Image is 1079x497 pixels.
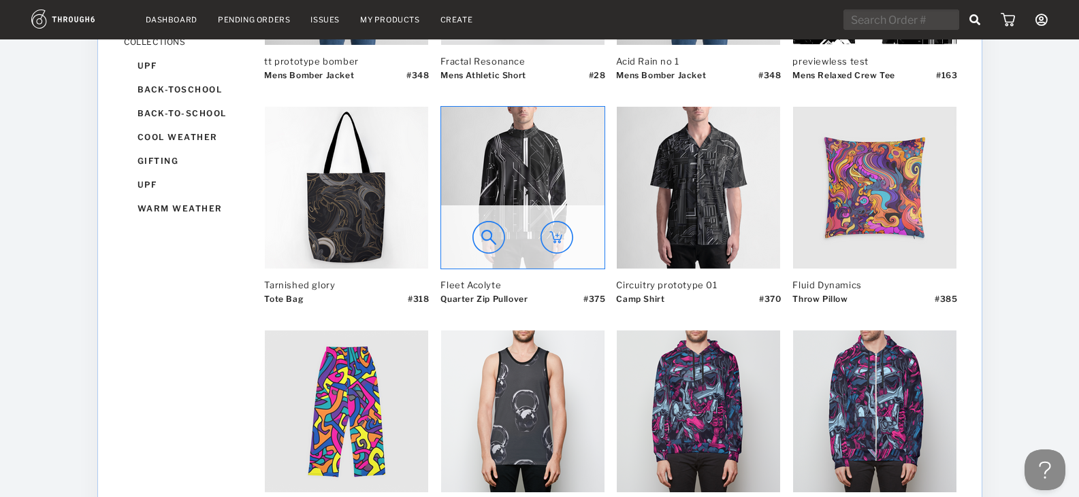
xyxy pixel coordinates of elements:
[264,279,428,290] div: Tarnished glory
[264,70,354,90] div: Mens Bomber Jacket
[588,70,605,90] div: # 28
[124,149,253,173] div: gifting
[843,10,959,30] input: Search Order #
[440,56,604,67] div: Fractal Resonance
[441,330,605,492] img: 19380_Thumb_be25bd7fd59b4a8384f1e47c7eb8a115-9380-.png
[406,70,428,90] div: # 348
[124,101,253,125] div: back-to-school
[616,70,706,90] div: Mens Bomber Jacket
[583,294,605,314] div: # 375
[792,56,956,67] div: previewless test
[792,294,848,314] div: Throw Pillow
[792,70,895,90] div: Mens Relaxed Crew Tee
[541,221,573,254] img: icon_add_to_cart_circle.749e9121.svg
[793,330,956,492] img: 19380_Thumb_ad4cc03fb480474089e325b3e9ad9e85-9380-.png
[124,173,253,196] div: upf
[616,56,779,67] div: Acid Rain no 1
[407,294,428,314] div: # 318
[440,294,528,314] div: Quarter Zip Pullover
[31,10,125,29] img: logo.1c10ca64.svg
[472,221,505,254] img: icon_preview.a61dccac.svg
[265,330,428,492] img: 19380_Thumb_e545957b92714e028886342743950b05-9380-.png
[310,15,340,24] a: Issues
[124,37,253,47] div: COLLECTIONS
[124,78,253,101] div: back-toschool
[124,125,253,149] div: cool weather
[617,107,780,269] img: 19380_Thumb_9f0db9bca9da4c298761612a0c4816d9-9380-.png
[793,107,956,269] img: 19380_Thumb_d32218968b7442b4a893622807b4eefd-9380-.png
[441,107,605,269] img: 19380_Thumb_9a19feefd65c415f85667cf7f1e58b8d-9380-.png
[758,294,780,314] div: # 370
[360,15,420,24] a: My Products
[264,294,303,314] div: Tote Bag
[1025,449,1065,490] iframe: Help Scout Beacon - Open
[616,279,779,290] div: Circuitry prototype 01
[758,70,780,90] div: # 348
[935,70,956,90] div: # 163
[440,15,473,24] a: Create
[146,15,197,24] a: Dashboard
[934,294,956,314] div: # 385
[264,56,428,67] div: tt prototype bomber
[440,70,526,90] div: Mens Athletic Short
[265,107,428,269] img: 19380_Thumb_1eda2764d9f64927a68e1e403b6c2aa4-9380-.png
[617,330,780,492] img: 19380_Thumb_122b1d40bda74d3aa52727ed280900cc-9380-.png
[218,15,290,24] a: Pending Orders
[792,279,956,290] div: Fluid Dynamics
[1001,13,1015,27] img: icon_cart.dab5cea1.svg
[124,196,253,220] div: warm weather
[440,279,604,290] div: Fleet Acolyte
[124,54,253,78] div: upf
[616,294,664,314] div: Camp Shirt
